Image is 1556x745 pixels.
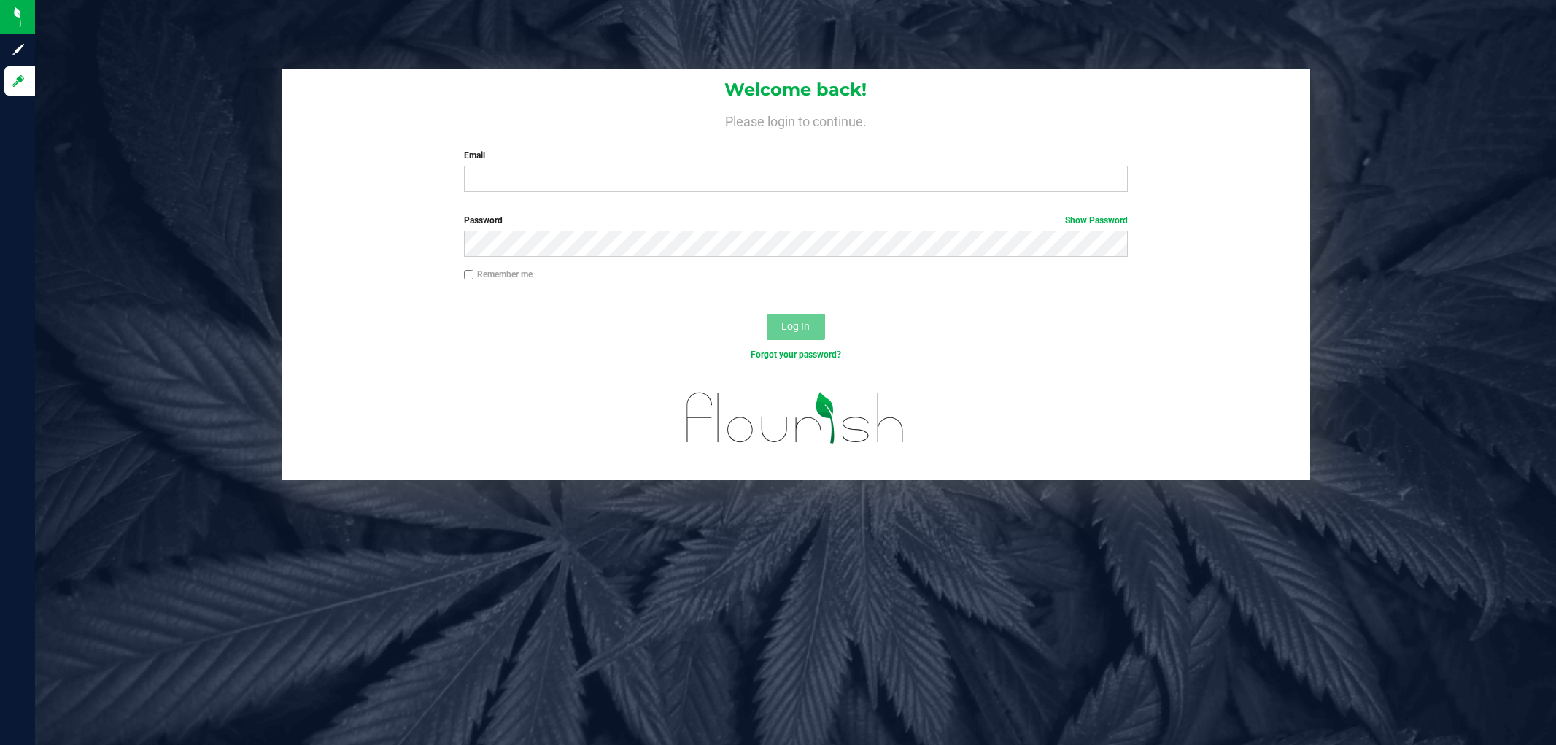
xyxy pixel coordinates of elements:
[11,42,26,57] inline-svg: Sign up
[464,270,474,280] input: Remember me
[464,149,1128,162] label: Email
[464,268,533,281] label: Remember me
[667,377,924,459] img: flourish_logo.svg
[282,80,1310,99] h1: Welcome back!
[282,111,1310,128] h4: Please login to continue.
[1065,215,1128,225] a: Show Password
[11,74,26,88] inline-svg: Log in
[781,320,810,332] span: Log In
[464,215,503,225] span: Password
[751,350,841,360] a: Forgot your password?
[767,314,825,340] button: Log In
